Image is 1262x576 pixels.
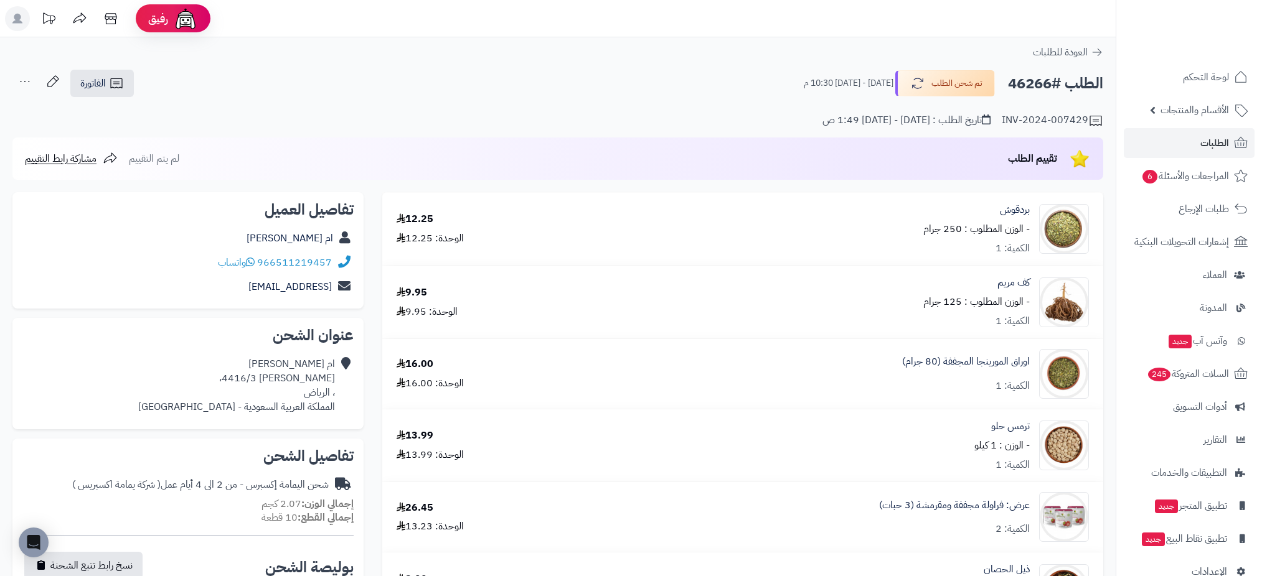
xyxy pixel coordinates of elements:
[1179,200,1229,218] span: طلبات الإرجاع
[1124,425,1255,455] a: التقارير
[397,357,433,371] div: 16.00
[1124,359,1255,389] a: السلات المتروكة245
[1124,260,1255,290] a: العملاء
[1124,491,1255,521] a: تطبيق المتجرجديد
[822,113,991,128] div: تاريخ الطلب : [DATE] - [DATE] 1:49 ص
[996,458,1030,472] div: الكمية: 1
[1124,128,1255,158] a: الطلبات
[1154,497,1227,514] span: تطبيق المتجر
[397,448,464,462] div: الوحدة: 13.99
[261,510,354,525] small: 10 قطعة
[1151,464,1227,481] span: التطبيقات والخدمات
[148,11,168,26] span: رفيق
[923,221,1030,236] small: - الوزن المطلوب : 250 جرام
[72,477,161,492] span: ( شركة يمامة اكسبريس )
[80,76,106,91] span: الفاتورة
[261,496,354,511] small: 2.07 كجم
[1124,326,1255,356] a: وآتس آبجديد
[1200,299,1227,317] span: المدونة
[1141,530,1227,547] span: تطبيق نقاط البيع
[879,498,1030,513] a: عرض: فراولة مجففة ومقرمشة (3 حبات)
[1033,45,1103,60] a: العودة للطلبات
[265,560,354,575] h2: بوليصة الشحن
[1173,398,1227,416] span: أدوات التسويق
[22,328,354,343] h2: عنوان الشحن
[397,429,433,443] div: 13.99
[1124,62,1255,92] a: لوحة التحكم
[1134,233,1229,251] span: إشعارات التحويلات البنكية
[1183,68,1229,86] span: لوحة التحكم
[22,202,354,217] h2: تفاصيل العميل
[1124,293,1255,323] a: المدونة
[397,501,433,515] div: 26.45
[1040,204,1088,254] img: 1628195064-Marjoram-90x90.jpg
[1142,170,1157,183] span: 6
[1124,194,1255,224] a: طلبات الإرجاع
[996,379,1030,393] div: الكمية: 1
[257,255,332,270] a: 966511219457
[248,279,332,294] a: [EMAIL_ADDRESS]
[923,294,1030,309] small: - الوزن المطلوب : 125 جرام
[1203,431,1227,448] span: التقارير
[25,151,118,166] a: مشاركة رابط التقييم
[1141,167,1229,185] span: المراجعات والأسئلة
[996,522,1030,536] div: الكمية: 2
[1040,420,1088,470] img: 1647578791-Lupine,%20Sweet-90x90.jpg
[1124,458,1255,488] a: التطبيقات والخدمات
[1200,134,1229,152] span: الطلبات
[1203,266,1227,284] span: العملاء
[1142,532,1165,546] span: جديد
[397,305,458,319] div: الوحدة: 9.95
[1167,332,1227,350] span: وآتس آب
[1147,365,1229,383] span: السلات المتروكة
[25,151,97,166] span: مشاركة رابط التقييم
[1161,101,1229,119] span: الأقسام والمنتجات
[70,70,134,97] a: الفاتورة
[19,527,49,557] div: Open Intercom Messenger
[991,419,1030,434] a: ترمس حلو
[138,357,335,414] div: ام [PERSON_NAME] [PERSON_NAME] 4416/3، ، الرياض المملكة العربية السعودية - [GEOGRAPHIC_DATA]
[1155,499,1178,513] span: جديد
[1169,335,1192,348] span: جديد
[1040,492,1088,542] img: 1646393620-Strawberry%203%20Bundle%20v2%20(web)-90x90.jpg
[1124,392,1255,422] a: أدوات التسويق
[218,255,255,270] a: واتساب
[33,6,64,34] a: تحديثات المنصة
[397,286,427,300] div: 9.95
[1033,45,1088,60] span: العودة للطلبات
[1148,368,1170,381] span: 245
[1040,349,1088,399] img: 1633578113-Moringa-90x90.jpg
[997,276,1030,290] a: كف مريم
[1124,524,1255,554] a: تطبيق نقاط البيعجديد
[173,6,198,31] img: ai-face.png
[247,231,333,246] a: ام [PERSON_NAME]
[804,77,893,90] small: [DATE] - [DATE] 10:30 م
[1008,151,1057,166] span: تقييم الطلب
[1124,161,1255,191] a: المراجعات والأسئلة6
[397,376,464,391] div: الوحدة: 16.00
[129,151,179,166] span: لم يتم التقييم
[1000,203,1030,217] a: بردقوش
[1002,113,1103,128] div: INV-2024-007429
[1124,227,1255,257] a: إشعارات التحويلات البنكية
[301,496,354,511] strong: إجمالي الوزن:
[298,510,354,525] strong: إجمالي القطع:
[397,231,464,246] div: الوحدة: 12.25
[895,70,995,96] button: تم شحن الطلب
[397,212,433,226] div: 12.25
[397,519,464,534] div: الوحدة: 13.23
[22,448,354,463] h2: تفاصيل الشحن
[1040,277,1088,327] img: 1633635488-Rose%20of%20Jericho-90x90.jpg
[72,478,329,492] div: شحن اليمامة إكسبرس - من 2 الى 4 أيام عمل
[902,355,1030,369] a: اوراق المورينجا المجففة (80 جرام)
[996,314,1030,328] div: الكمية: 1
[996,241,1030,256] div: الكمية: 1
[1008,71,1103,96] h2: الطلب #46266
[50,558,133,573] span: نسخ رابط تتبع الشحنة
[974,438,1030,453] small: - الوزن : 1 كيلو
